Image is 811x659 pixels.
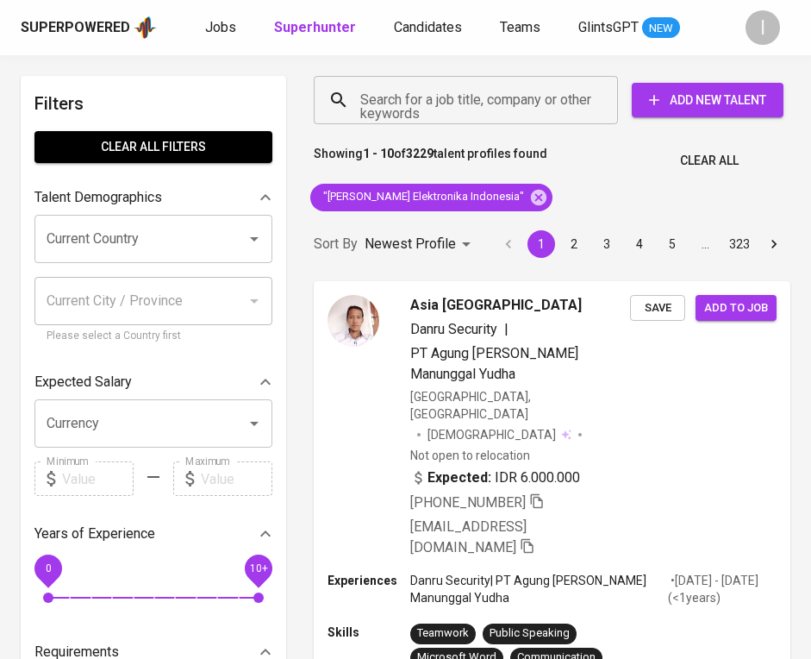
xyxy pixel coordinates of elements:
[274,19,356,35] b: Superhunter
[427,426,558,443] span: [DEMOGRAPHIC_DATA]
[62,461,134,496] input: Value
[492,230,790,258] nav: pagination navigation
[410,388,630,423] div: [GEOGRAPHIC_DATA], [GEOGRAPHIC_DATA]
[242,411,266,436] button: Open
[274,17,359,39] a: Superhunter
[673,145,745,177] button: Clear All
[417,625,469,642] div: Teamwork
[642,20,680,37] span: NEW
[314,145,547,177] p: Showing of talent profiles found
[658,230,686,258] button: Go to page 5
[45,562,51,574] span: 0
[34,180,272,215] div: Talent Demographics
[691,235,719,253] div: …
[560,230,588,258] button: Go to page 2
[21,18,130,38] div: Superpowered
[249,562,267,574] span: 10+
[34,517,272,551] div: Years of Experience
[310,184,552,211] div: "[PERSON_NAME] Elektronika Indonesia"
[34,90,272,117] h6: Filters
[205,19,236,35] span: Jobs
[410,572,668,606] p: Danru Security | PT Agung [PERSON_NAME] Manunggal Yudha
[724,230,755,258] button: Go to page 323
[310,189,534,205] span: "[PERSON_NAME] Elektronika Indonesia"
[410,494,526,511] span: [PHONE_NUMBER]
[427,468,491,488] b: Expected:
[704,298,768,318] span: Add to job
[490,625,570,642] div: Public Speaking
[47,328,260,345] p: Please select a Country first
[205,17,240,39] a: Jobs
[668,572,777,606] p: • [DATE] - [DATE] ( <1 years )
[745,10,780,45] div: I
[527,230,555,258] button: page 1
[328,624,410,641] p: Skills
[500,19,540,35] span: Teams
[406,147,434,160] b: 3229
[410,295,582,316] span: Asia [GEOGRAPHIC_DATA]
[394,19,462,35] span: Candidates
[201,461,272,496] input: Value
[314,234,358,254] p: Sort By
[365,234,456,254] p: Newest Profile
[34,365,272,399] div: Expected Salary
[34,131,272,163] button: Clear All filters
[639,298,677,318] span: Save
[21,15,157,41] a: Superpoweredapp logo
[410,345,578,382] span: PT Agung [PERSON_NAME] Manunggal Yudha
[34,372,132,392] p: Expected Salary
[646,90,770,111] span: Add New Talent
[242,227,266,251] button: Open
[626,230,653,258] button: Go to page 4
[34,187,162,208] p: Talent Demographics
[48,136,259,158] span: Clear All filters
[578,19,639,35] span: GlintsGPT
[34,524,155,544] p: Years of Experience
[630,295,685,322] button: Save
[134,15,157,41] img: app logo
[696,295,777,322] button: Add to job
[410,468,580,488] div: IDR 6.000.000
[593,230,621,258] button: Go to page 3
[410,518,527,555] span: [EMAIL_ADDRESS][DOMAIN_NAME]
[410,321,497,337] span: Danru Security
[760,230,788,258] button: Go to next page
[328,572,410,589] p: Experiences
[410,447,530,464] p: Not open to relocation
[578,17,680,39] a: GlintsGPT NEW
[328,295,379,347] img: e4e19c91-a6fc-408b-a148-6759eb9f0c54.jpg
[632,83,783,117] button: Add New Talent
[365,229,477,260] div: Newest Profile
[363,147,394,160] b: 1 - 10
[504,319,508,340] span: |
[394,17,465,39] a: Candidates
[680,150,739,172] span: Clear All
[500,17,544,39] a: Teams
